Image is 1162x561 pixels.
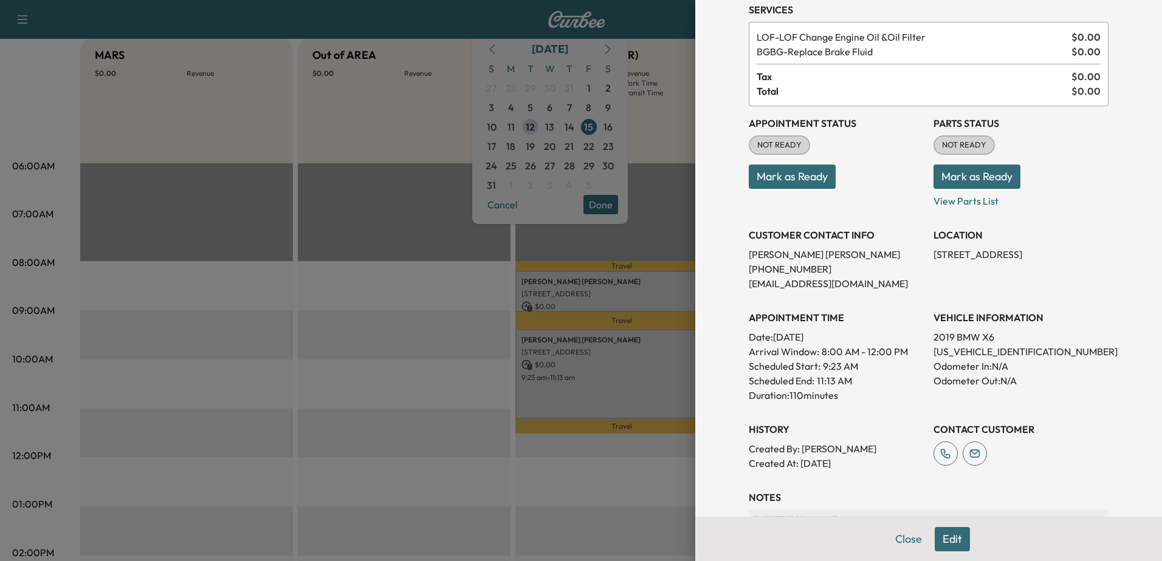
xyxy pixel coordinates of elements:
[822,344,908,359] span: 8:00 AM - 12:00 PM
[1071,84,1101,98] span: $ 0.00
[933,330,1109,344] p: 2019 BMW X6
[933,247,1109,262] p: [STREET_ADDRESS]
[757,44,1067,59] span: Replace Brake Fluid
[749,373,814,388] p: Scheduled End:
[935,527,970,551] button: Edit
[933,189,1109,208] p: View Parts List
[933,228,1109,242] h3: LOCATION
[933,422,1109,437] h3: CONTACT CUSTOMER
[749,456,924,471] p: Created At : [DATE]
[749,2,1109,17] h3: Services
[749,422,924,437] h3: History
[823,359,858,373] p: 9:23 AM
[933,359,1109,373] p: Odometer In: N/A
[933,373,1109,388] p: Odometer Out: N/A
[1071,30,1101,44] span: $ 0.00
[933,310,1109,325] h3: VEHICLE INFORMATION
[817,373,852,388] p: 11:13 AM
[749,330,924,344] p: Date: [DATE]
[935,139,994,151] span: NOT READY
[749,490,1109,505] h3: NOTES
[933,344,1109,359] p: [US_VEHICLE_IDENTIFICATION_NUMBER]
[1071,69,1101,84] span: $ 0.00
[887,527,930,551] button: Close
[757,69,1071,84] span: Tax
[933,165,1020,189] button: Mark as Ready
[749,388,924,403] p: Duration: 110 minutes
[749,310,924,325] h3: APPOINTMENT TIME
[933,116,1109,131] h3: Parts Status
[749,344,924,359] p: Arrival Window:
[749,262,924,276] p: [PHONE_NUMBER]
[1071,44,1101,59] span: $ 0.00
[749,116,924,131] h3: Appointment Status
[749,441,924,456] p: Created By : [PERSON_NAME]
[749,228,924,242] h3: CUSTOMER CONTACT INFO
[749,276,924,291] p: [EMAIL_ADDRESS][DOMAIN_NAME]
[749,247,924,262] p: [PERSON_NAME] [PERSON_NAME]
[749,359,820,373] p: Scheduled Start:
[757,84,1071,98] span: Total
[754,514,1104,524] p: [DATE] | [PERSON_NAME]
[750,139,809,151] span: NOT READY
[749,165,836,189] button: Mark as Ready
[757,30,1067,44] span: LOF Change Engine Oil &Oil Filter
